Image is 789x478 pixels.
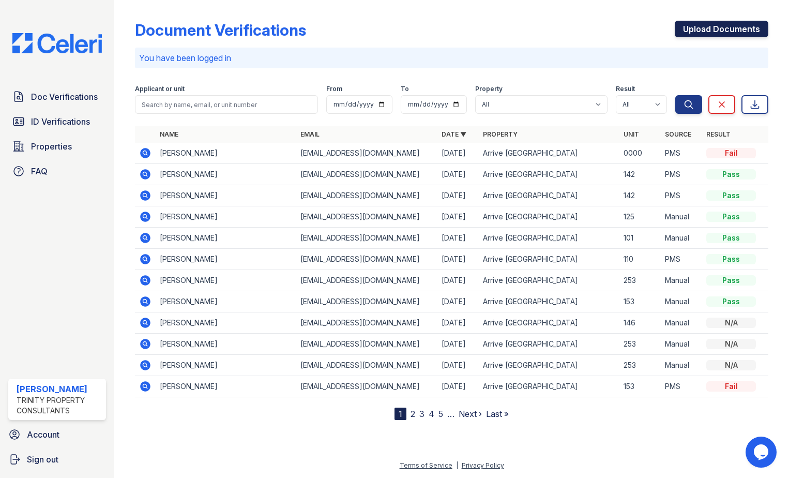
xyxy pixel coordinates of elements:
[411,409,415,419] a: 2
[296,228,437,249] td: [EMAIL_ADDRESS][DOMAIN_NAME]
[706,212,756,222] div: Pass
[442,130,466,138] a: Date ▼
[619,206,661,228] td: 125
[479,312,619,334] td: Arrive [GEOGRAPHIC_DATA]
[8,136,106,157] a: Properties
[706,190,756,201] div: Pass
[437,249,479,270] td: [DATE]
[706,275,756,286] div: Pass
[394,408,406,420] div: 1
[296,355,437,376] td: [EMAIL_ADDRESS][DOMAIN_NAME]
[661,355,702,376] td: Manual
[31,115,90,128] span: ID Verifications
[619,291,661,312] td: 153
[296,164,437,185] td: [EMAIL_ADDRESS][DOMAIN_NAME]
[746,437,779,468] iframe: chat widget
[479,185,619,206] td: Arrive [GEOGRAPHIC_DATA]
[706,148,756,158] div: Fail
[31,91,98,103] span: Doc Verifications
[296,291,437,312] td: [EMAIL_ADDRESS][DOMAIN_NAME]
[156,376,296,397] td: [PERSON_NAME]
[619,312,661,334] td: 146
[619,164,661,185] td: 142
[27,428,59,441] span: Account
[479,228,619,249] td: Arrive [GEOGRAPHIC_DATA]
[661,228,702,249] td: Manual
[619,228,661,249] td: 101
[139,52,764,64] p: You have been logged in
[437,206,479,228] td: [DATE]
[661,291,702,312] td: Manual
[706,169,756,180] div: Pass
[296,376,437,397] td: [EMAIL_ADDRESS][DOMAIN_NAME]
[706,233,756,243] div: Pass
[616,85,635,93] label: Result
[619,143,661,164] td: 0000
[665,130,691,138] a: Source
[160,130,178,138] a: Name
[479,355,619,376] td: Arrive [GEOGRAPHIC_DATA]
[438,409,443,419] a: 5
[661,249,702,270] td: PMS
[619,249,661,270] td: 110
[296,249,437,270] td: [EMAIL_ADDRESS][DOMAIN_NAME]
[156,249,296,270] td: [PERSON_NAME]
[4,449,110,470] a: Sign out
[437,143,479,164] td: [DATE]
[437,334,479,355] td: [DATE]
[437,228,479,249] td: [DATE]
[624,130,639,138] a: Unit
[296,270,437,291] td: [EMAIL_ADDRESS][DOMAIN_NAME]
[661,164,702,185] td: PMS
[479,334,619,355] td: Arrive [GEOGRAPHIC_DATA]
[661,185,702,206] td: PMS
[156,164,296,185] td: [PERSON_NAME]
[479,206,619,228] td: Arrive [GEOGRAPHIC_DATA]
[661,206,702,228] td: Manual
[437,270,479,291] td: [DATE]
[661,376,702,397] td: PMS
[456,461,458,469] div: |
[475,85,503,93] label: Property
[4,424,110,445] a: Account
[429,409,434,419] a: 4
[419,409,424,419] a: 3
[661,334,702,355] td: Manual
[619,185,661,206] td: 142
[437,376,479,397] td: [DATE]
[459,409,482,419] a: Next ›
[135,21,306,39] div: Document Verifications
[4,33,110,53] img: CE_Logo_Blue-a8612792a0a2168367f1c8372b55b34899dd931a85d93a1a3d3e32e68fde9ad4.png
[135,85,185,93] label: Applicant or unit
[296,206,437,228] td: [EMAIL_ADDRESS][DOMAIN_NAME]
[483,130,518,138] a: Property
[17,395,102,416] div: Trinity Property Consultants
[437,164,479,185] td: [DATE]
[437,185,479,206] td: [DATE]
[479,249,619,270] td: Arrive [GEOGRAPHIC_DATA]
[486,409,509,419] a: Last »
[661,312,702,334] td: Manual
[706,360,756,370] div: N/A
[31,140,72,153] span: Properties
[479,143,619,164] td: Arrive [GEOGRAPHIC_DATA]
[437,291,479,312] td: [DATE]
[619,355,661,376] td: 253
[27,453,58,466] span: Sign out
[156,143,296,164] td: [PERSON_NAME]
[156,206,296,228] td: [PERSON_NAME]
[156,228,296,249] td: [PERSON_NAME]
[661,143,702,164] td: PMS
[479,376,619,397] td: Arrive [GEOGRAPHIC_DATA]
[31,165,48,177] span: FAQ
[296,185,437,206] td: [EMAIL_ADDRESS][DOMAIN_NAME]
[296,312,437,334] td: [EMAIL_ADDRESS][DOMAIN_NAME]
[706,318,756,328] div: N/A
[156,185,296,206] td: [PERSON_NAME]
[296,334,437,355] td: [EMAIL_ADDRESS][DOMAIN_NAME]
[706,254,756,264] div: Pass
[479,270,619,291] td: Arrive [GEOGRAPHIC_DATA]
[300,130,320,138] a: Email
[156,355,296,376] td: [PERSON_NAME]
